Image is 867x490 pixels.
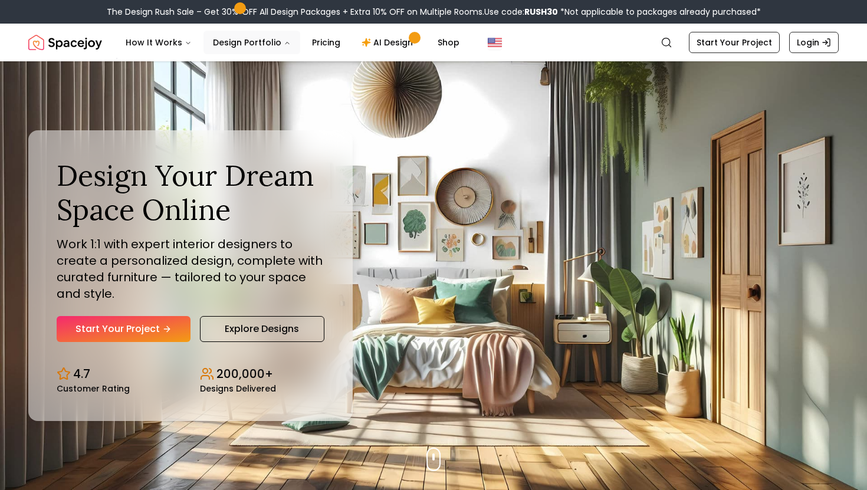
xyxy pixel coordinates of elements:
nav: Global [28,24,839,61]
img: Spacejoy Logo [28,31,102,54]
nav: Main [116,31,469,54]
a: Start Your Project [57,316,191,342]
div: The Design Rush Sale – Get 30% OFF All Design Packages + Extra 10% OFF on Multiple Rooms. [107,6,761,18]
button: Design Portfolio [203,31,300,54]
a: Spacejoy [28,31,102,54]
img: United States [488,35,502,50]
span: Use code: [484,6,558,18]
p: 200,000+ [216,366,273,382]
button: How It Works [116,31,201,54]
a: Start Your Project [689,32,780,53]
small: Customer Rating [57,384,130,393]
small: Designs Delivered [200,384,276,393]
a: Pricing [303,31,350,54]
b: RUSH30 [524,6,558,18]
div: Design stats [57,356,324,393]
h1: Design Your Dream Space Online [57,159,324,226]
a: Login [789,32,839,53]
p: 4.7 [73,366,90,382]
span: *Not applicable to packages already purchased* [558,6,761,18]
a: Shop [428,31,469,54]
a: AI Design [352,31,426,54]
p: Work 1:1 with expert interior designers to create a personalized design, complete with curated fu... [57,236,324,302]
a: Explore Designs [200,316,324,342]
